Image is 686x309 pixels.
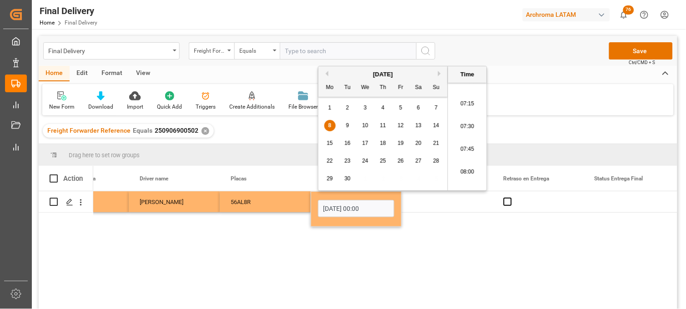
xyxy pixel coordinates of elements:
[523,6,614,23] button: Archroma LATAM
[380,158,386,164] span: 25
[88,103,113,111] div: Download
[378,82,389,94] div: Th
[328,105,332,111] span: 1
[378,138,389,149] div: Choose Thursday, September 18th, 2025
[324,102,336,114] div: Choose Monday, September 1st, 2025
[140,175,168,182] span: Driver name
[398,140,404,146] span: 19
[364,105,367,111] span: 3
[194,45,225,55] div: Freight Forwarder Reference
[634,5,655,25] button: Help Center
[609,42,673,60] button: Save
[395,120,407,131] div: Choose Friday, September 12th, 2025
[398,158,404,164] span: 26
[395,102,407,114] div: Choose Friday, September 5th, 2025
[344,140,350,146] span: 16
[324,138,336,149] div: Choose Monday, September 15th, 2025
[129,66,157,81] div: View
[327,158,333,164] span: 22
[431,120,442,131] div: Choose Sunday, September 14th, 2025
[239,45,270,55] div: Equals
[431,102,442,114] div: Choose Sunday, September 7th, 2025
[346,105,349,111] span: 2
[431,138,442,149] div: Choose Sunday, September 21st, 2025
[380,122,386,129] span: 11
[382,105,385,111] span: 4
[39,66,70,81] div: Home
[344,158,350,164] span: 23
[63,174,83,183] div: Action
[362,140,368,146] span: 17
[43,42,180,60] button: open menu
[413,155,424,167] div: Choose Saturday, September 27th, 2025
[321,99,445,188] div: month 2025-09
[196,103,216,111] div: Triggers
[360,82,371,94] div: We
[327,140,333,146] span: 15
[342,173,353,184] div: Choose Tuesday, September 30th, 2025
[324,155,336,167] div: Choose Monday, September 22nd, 2025
[342,82,353,94] div: Tu
[360,155,371,167] div: Choose Wednesday, September 24th, 2025
[324,120,336,131] div: Choose Monday, September 8th, 2025
[448,138,487,161] li: 07:45
[318,200,394,217] input: DD-MM-YYYY HH:MM
[378,102,389,114] div: Choose Thursday, September 4th, 2025
[450,70,484,79] div: Time
[342,138,353,149] div: Choose Tuesday, September 16th, 2025
[318,70,448,79] div: [DATE]
[395,138,407,149] div: Choose Friday, September 19th, 2025
[129,191,220,212] div: [PERSON_NAME]
[39,191,93,213] div: Press SPACE to select this row.
[378,120,389,131] div: Choose Thursday, September 11th, 2025
[595,175,643,182] span: Status Entrega Final
[47,127,131,134] span: Freight Forwarder Reference
[127,103,143,111] div: Import
[202,127,209,135] div: ✕
[438,71,444,76] button: Next Month
[413,138,424,149] div: Choose Saturday, September 20th, 2025
[346,122,349,129] span: 9
[417,105,420,111] span: 6
[70,66,95,81] div: Edit
[395,155,407,167] div: Choose Friday, September 26th, 2025
[448,161,487,184] li: 08:00
[157,103,182,111] div: Quick Add
[342,155,353,167] div: Choose Tuesday, September 23rd, 2025
[229,103,275,111] div: Create Additionals
[344,175,350,182] span: 30
[433,122,439,129] span: 14
[40,4,97,18] div: Final Delivery
[95,66,129,81] div: Format
[133,127,152,134] span: Equals
[433,158,439,164] span: 28
[448,115,487,138] li: 07:30
[413,120,424,131] div: Choose Saturday, September 13th, 2025
[623,5,634,15] span: 76
[629,59,656,66] span: Ctrl/CMD + S
[40,20,55,26] a: Home
[342,102,353,114] div: Choose Tuesday, September 2nd, 2025
[69,152,140,159] span: Drag here to set row groups
[234,42,280,60] button: open menu
[155,127,198,134] span: 250906900502
[431,155,442,167] div: Choose Sunday, September 28th, 2025
[395,82,407,94] div: Fr
[415,158,421,164] span: 27
[328,122,332,129] span: 8
[415,122,421,129] span: 13
[360,138,371,149] div: Choose Wednesday, September 17th, 2025
[435,105,438,111] span: 7
[399,105,403,111] span: 5
[324,173,336,184] div: Choose Monday, September 29th, 2025
[448,184,487,206] li: 08:15
[416,42,435,60] button: search button
[362,122,368,129] span: 10
[504,175,550,182] span: Retraso en Entrega
[220,191,311,212] div: 56AL8R
[362,158,368,164] span: 24
[523,8,610,21] div: Archroma LATAM
[324,82,336,94] div: Mo
[49,103,75,111] div: New Form
[614,5,634,25] button: show 76 new notifications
